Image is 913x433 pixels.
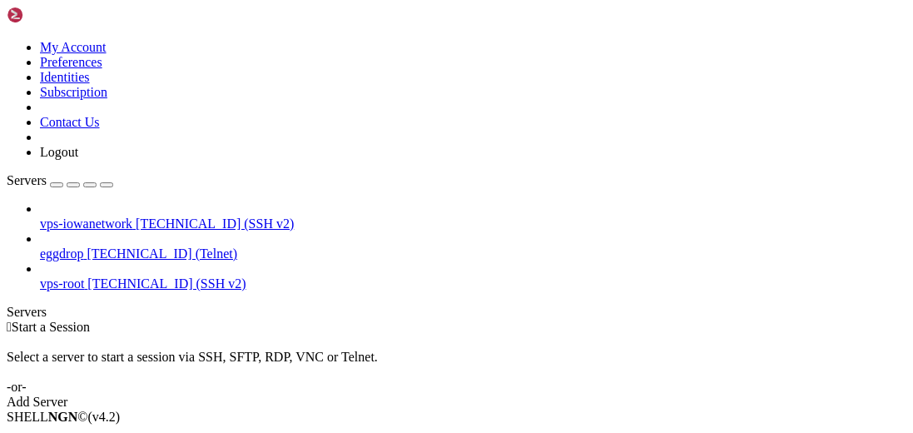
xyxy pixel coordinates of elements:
span: vps-iowanetwork [40,216,132,231]
b: NGN [48,410,78,424]
img: Shellngn [7,7,102,23]
li: vps-iowanetwork [TECHNICAL_ID] (SSH v2) [40,202,906,231]
a: Contact Us [40,115,100,129]
li: eggdrop [TECHNICAL_ID] (Telnet) [40,231,906,261]
span: Servers [7,173,47,187]
span: [TECHNICAL_ID] (SSH v2) [136,216,294,231]
a: Identities [40,70,90,84]
a: eggdrop [TECHNICAL_ID] (Telnet) [40,246,906,261]
div: Select a server to start a session via SSH, SFTP, RDP, VNC or Telnet. -or- [7,335,906,395]
a: Subscription [40,85,107,99]
a: Preferences [40,55,102,69]
span:  [7,320,12,334]
a: Logout [40,145,78,159]
a: vps-root [TECHNICAL_ID] (SSH v2) [40,276,906,291]
span: Start a Session [12,320,90,334]
span: 4.2.0 [88,410,121,424]
span: SHELL © [7,410,120,424]
a: vps-iowanetwork [TECHNICAL_ID] (SSH v2) [40,216,906,231]
span: vps-root [40,276,84,291]
div: Servers [7,305,906,320]
span: [TECHNICAL_ID] (Telnet) [87,246,237,261]
span: [TECHNICAL_ID] (SSH v2) [87,276,246,291]
a: My Account [40,40,107,54]
span: eggdrop [40,246,83,261]
a: Servers [7,173,113,187]
li: vps-root [TECHNICAL_ID] (SSH v2) [40,261,906,291]
div: Add Server [7,395,906,410]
